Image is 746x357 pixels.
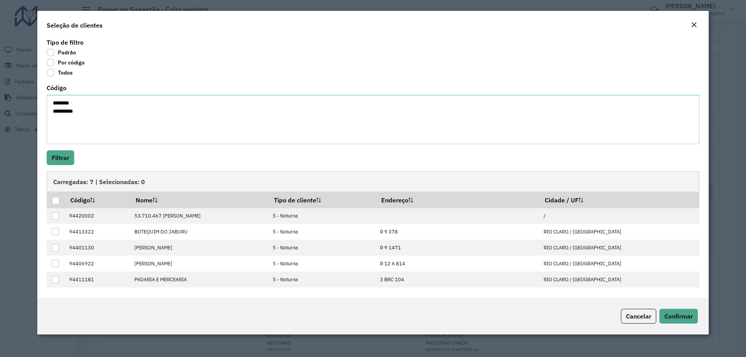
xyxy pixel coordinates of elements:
td: RIO CLARO / [GEOGRAPHIC_DATA] [539,224,699,240]
button: Cancelar [621,309,656,324]
td: 94406922 [65,256,130,272]
td: 94401130 [65,240,130,256]
td: RIO CLARO / [GEOGRAPHIC_DATA] [539,287,699,303]
td: [PERSON_NAME] [131,287,269,303]
td: R 9 378 [376,224,539,240]
td: 53.710.467 [PERSON_NAME] [131,208,269,224]
span: Confirmar [664,312,693,320]
button: Confirmar [659,309,698,324]
label: Padrão [47,49,76,56]
h4: Seleção de clientes [47,21,103,30]
td: 5 - Noturna [268,208,376,224]
td: 94410548 [65,287,130,303]
label: Código [47,83,66,92]
td: 5 - Noturna [268,256,376,272]
td: 94413322 [65,224,130,240]
em: Fechar [691,22,697,28]
td: R [PERSON_NAME] SP-127 S/N S00 [376,287,539,303]
td: 5 - Noturna [268,272,376,287]
th: Código [65,192,130,208]
th: Nome [131,192,269,208]
td: 5 - Noturna [268,240,376,256]
th: Endereço [376,192,539,208]
td: R 12 A 814 [376,256,539,272]
td: / [539,208,699,224]
label: Por código [47,59,85,66]
td: PADARIA E MERCEARIA [131,272,269,287]
td: R 9 1471 [376,240,539,256]
button: Close [688,20,699,30]
th: Cidade / UF [539,192,699,208]
td: 94420002 [65,208,130,224]
td: 94411181 [65,272,130,287]
td: RIO CLARO / [GEOGRAPHIC_DATA] [539,272,699,287]
span: Cancelar [626,312,651,320]
div: Carregadas: 7 | Selecionadas: 0 [47,171,699,192]
th: Tipo de cliente [268,192,376,208]
button: Filtrar [47,150,74,165]
td: BOTEQUIM DO JABURU [131,224,269,240]
td: RIO CLARO / [GEOGRAPHIC_DATA] [539,240,699,256]
td: 5 - Noturna [268,224,376,240]
td: 5 - Noturna [268,287,376,303]
td: 3 BRC 104 [376,272,539,287]
label: Todos [47,69,73,77]
label: Tipo de filtro [47,38,84,47]
td: [PERSON_NAME] [131,240,269,256]
td: [PERSON_NAME] [131,256,269,272]
td: RIO CLARO / [GEOGRAPHIC_DATA] [539,256,699,272]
